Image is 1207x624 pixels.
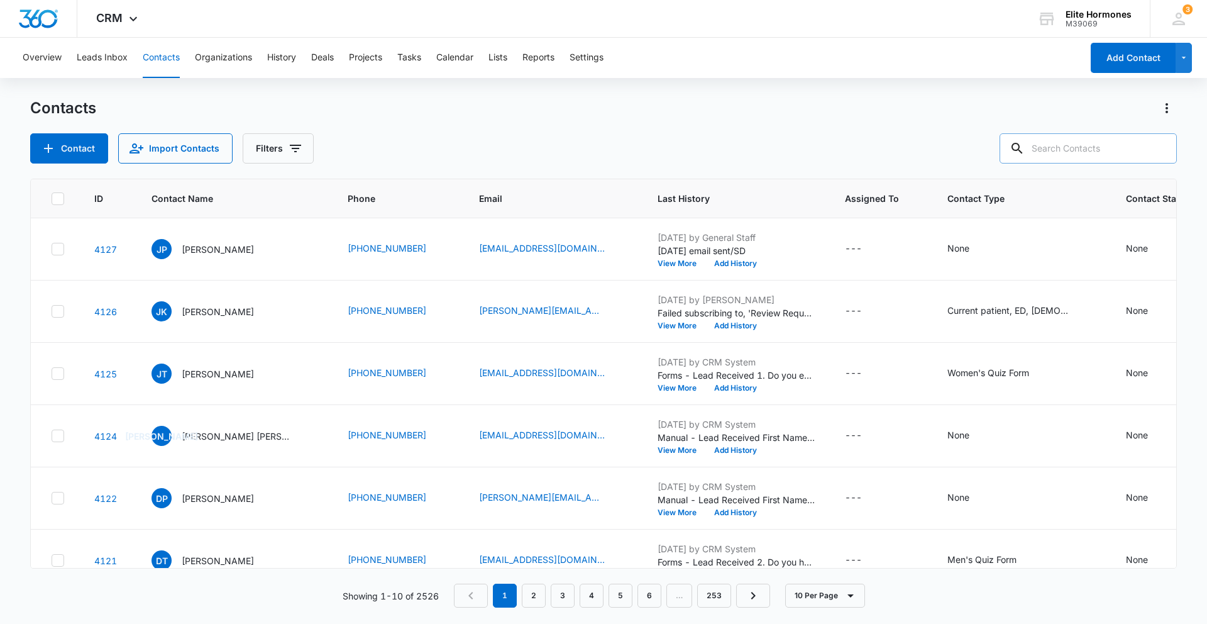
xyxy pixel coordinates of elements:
div: Assigned To - - Select to Edit Field [845,491,885,506]
a: [EMAIL_ADDRESS][DOMAIN_NAME] [479,428,605,442]
button: Import Contacts [118,133,233,164]
button: 10 Per Page [785,584,865,608]
span: DP [152,488,172,508]
div: --- [845,553,862,568]
div: Contact Status - None - Select to Edit Field [1126,491,1171,506]
a: [EMAIL_ADDRESS][DOMAIN_NAME] [479,366,605,379]
div: Phone - +1 (608) 574-3614 - Select to Edit Field [348,242,449,257]
a: [PERSON_NAME][EMAIL_ADDRESS][DOMAIN_NAME] [479,304,605,317]
span: Contact Status [1126,192,1190,205]
span: Contact Name [152,192,299,205]
div: Contact Name - Jane Thomas - Select to Edit Field [152,364,277,384]
button: Tasks [397,38,421,78]
div: Email - jessicawoodhull2@gmail.com - Select to Edit Field [479,428,627,443]
div: --- [845,491,862,506]
p: [PERSON_NAME] [182,305,254,318]
div: account id [1066,19,1132,28]
div: Email - jackandjill@venture.net - Select to Edit Field [479,242,627,257]
button: View More [658,509,705,516]
div: None [1126,242,1148,255]
button: Add History [705,447,766,454]
p: Manual - Lead Received First Name: [PERSON_NAME] Last Name: [PERSON_NAME] Phone: [PHONE_NUMBER] E... [658,431,815,444]
a: [PHONE_NUMBER] [348,553,426,566]
a: [PHONE_NUMBER] [348,304,426,317]
p: [PERSON_NAME] [182,243,254,256]
div: Contact Name - Joe Peterson - Select to Edit Field [152,239,277,259]
div: Assigned To - - Select to Edit Field [845,366,885,381]
a: Page 5 [609,584,632,608]
p: [DATE] by CRM System [658,355,815,369]
a: [PHONE_NUMBER] [348,242,426,255]
a: Navigate to contact details page for Dustin Tibbetts [94,555,117,566]
div: Contact Status - None - Select to Edit Field [1126,428,1171,443]
div: Contact Type - Men's Quiz Form - Select to Edit Field [947,553,1039,568]
div: Phone - (608) 345-1678 - Select to Edit Field [348,304,449,319]
p: [DATE] by General Staff [658,231,815,244]
span: Contact Type [947,192,1077,205]
div: --- [845,428,862,443]
span: Last History [658,192,796,205]
div: None [1126,491,1148,504]
p: [DATE] by CRM System [658,418,815,431]
a: Page 3 [551,584,575,608]
span: Assigned To [845,192,899,205]
button: Calendar [436,38,473,78]
button: View More [658,322,705,330]
button: View More [658,447,705,454]
button: Organizations [195,38,252,78]
a: Navigate to contact details page for Jessica Annette [94,431,117,442]
p: Failed subscribing to, 'Review Request Madison'. [658,306,815,320]
p: [PERSON_NAME] [182,367,254,381]
div: None [947,428,969,442]
button: Leads Inbox [77,38,128,78]
div: --- [845,366,862,381]
div: Women's Quiz Form [947,366,1029,379]
div: None [947,491,969,504]
a: [PERSON_NAME][EMAIL_ADDRESS][DOMAIN_NAME] [479,491,605,504]
div: Email - janethomasnd@gmail.com - Select to Edit Field [479,366,627,381]
p: Forms - Lead Received 1. Do you experience frequent mood swings, irritability, or unexplained anx... [658,369,815,382]
a: Next Page [736,584,770,608]
a: Navigate to contact details page for David Pyle [94,493,117,504]
div: None [1126,553,1148,566]
button: View More [658,384,705,392]
button: Add Contact [30,133,108,164]
span: ID [94,192,103,205]
div: Contact Type - Women's Quiz Form - Select to Edit Field [947,366,1052,381]
div: Contact Name - David Pyle - Select to Edit Field [152,488,277,508]
a: Page 2 [522,584,546,608]
div: account name [1066,9,1132,19]
button: Add History [705,509,766,516]
div: Assigned To - - Select to Edit Field [845,242,885,257]
div: None [1126,304,1148,317]
button: Add History [705,322,766,330]
button: History [267,38,296,78]
p: [DATE] email sent/SD [658,244,815,257]
div: Contact Type - None - Select to Edit Field [947,428,992,443]
a: [PHONE_NUMBER] [348,491,426,504]
a: Page 253 [697,584,731,608]
div: Phone - (417) 252-0330 - Select to Edit Field [348,366,449,381]
p: Forms - Lead Received 2. Do you have a lack of energy?: Yes 1. Do you have a decrease in libido (... [658,555,815,569]
button: Projects [349,38,382,78]
div: Contact Status - None - Select to Edit Field [1126,304,1171,319]
button: Contacts [143,38,180,78]
a: [EMAIL_ADDRESS][DOMAIN_NAME] [479,242,605,255]
div: Email - dave-pyle@live.com - Select to Edit Field [479,491,627,506]
p: [DATE] by CRM System [658,542,815,555]
button: Deals [311,38,334,78]
div: Phone - +1 (515) 571-2121 - Select to Edit Field [348,491,449,506]
p: [PERSON_NAME] [182,554,254,567]
button: Actions [1157,98,1177,118]
span: DT [152,550,172,571]
div: Assigned To - - Select to Edit Field [845,304,885,319]
div: Email - Tibbz059@gmail.com - Select to Edit Field [479,553,627,568]
a: Navigate to contact details page for Jeff Krause [94,306,117,317]
div: Contact Type - Current patient, ED, male, MWL, Review Request Madison, TRT - Select to Edit Field [947,304,1096,319]
a: [PHONE_NUMBER] [348,366,426,379]
p: [DATE] by [PERSON_NAME] [658,293,815,306]
a: Page 4 [580,584,603,608]
div: notifications count [1182,4,1193,14]
button: Add History [705,384,766,392]
p: [PERSON_NAME] [PERSON_NAME] [182,430,295,443]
